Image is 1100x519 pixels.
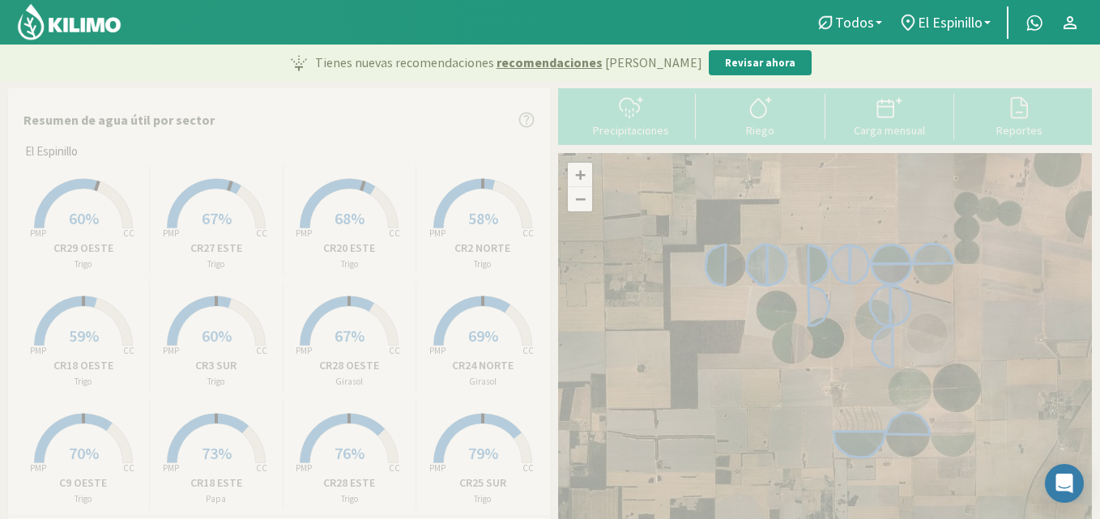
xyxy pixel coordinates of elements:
[23,110,215,130] p: Resumen de agua útil por sector
[696,94,825,137] button: Riego
[416,257,549,271] p: Trigo
[468,325,498,346] span: 69%
[163,228,179,239] tspan: PMP
[416,240,549,257] p: CR2 NORTE
[335,325,365,346] span: 67%
[150,357,282,374] p: CR3 SUR
[284,257,416,271] p: Trigo
[497,53,603,72] span: recomendaciones
[17,375,149,389] p: Trigo
[284,492,416,506] p: Trigo
[429,228,446,239] tspan: PMP
[416,375,549,389] p: Girasol
[256,228,267,239] tspan: CC
[335,443,365,463] span: 76%
[709,50,812,76] button: Revisar ahora
[17,240,149,257] p: CR29 OESTE
[202,443,232,463] span: 73%
[69,208,99,228] span: 60%
[429,345,446,356] tspan: PMP
[959,125,1079,136] div: Reportes
[315,53,702,72] p: Tienes nuevas recomendaciones
[571,125,691,136] div: Precipitaciones
[416,474,549,491] p: CR25 SUR
[416,357,549,374] p: CR24 NORTE
[17,492,149,506] p: Trigo
[29,228,45,239] tspan: PMP
[568,163,592,187] a: Zoom in
[725,55,795,71] p: Revisar ahora
[296,228,312,239] tspan: PMP
[835,14,874,31] span: Todos
[468,208,498,228] span: 58%
[16,2,122,41] img: Kilimo
[150,257,282,271] p: Trigo
[163,345,179,356] tspan: PMP
[25,143,78,161] span: El Espinillo
[284,474,416,491] p: CR28 ESTE
[123,345,134,356] tspan: CC
[468,443,498,463] span: 79%
[522,228,534,239] tspan: CC
[429,462,446,474] tspan: PMP
[522,462,534,474] tspan: CC
[296,345,312,356] tspan: PMP
[566,94,696,137] button: Precipitaciones
[256,462,267,474] tspan: CC
[150,492,282,506] p: Papa
[918,14,983,31] span: El Espinillo
[296,462,312,474] tspan: PMP
[522,345,534,356] tspan: CC
[202,325,232,346] span: 60%
[150,375,282,389] p: Trigo
[123,462,134,474] tspan: CC
[830,125,950,136] div: Carga mensual
[69,443,99,463] span: 70%
[284,375,416,389] p: Girasol
[284,357,416,374] p: CR28 OESTE
[389,345,400,356] tspan: CC
[701,125,821,136] div: Riego
[284,240,416,257] p: CR20 ESTE
[29,462,45,474] tspan: PMP
[605,53,702,72] span: [PERSON_NAME]
[389,462,400,474] tspan: CC
[202,208,232,228] span: 67%
[17,357,149,374] p: CR18 OESTE
[29,345,45,356] tspan: PMP
[954,94,1084,137] button: Reportes
[1045,464,1084,503] div: Open Intercom Messenger
[335,208,365,228] span: 68%
[416,492,549,506] p: Trigo
[389,228,400,239] tspan: CC
[17,257,149,271] p: Trigo
[69,325,99,346] span: 59%
[256,345,267,356] tspan: CC
[568,187,592,211] a: Zoom out
[825,94,955,137] button: Carga mensual
[163,462,179,474] tspan: PMP
[123,228,134,239] tspan: CC
[150,474,282,491] p: CR18 ESTE
[17,474,149,491] p: C9 OESTE
[150,240,282,257] p: CR27 ESTE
